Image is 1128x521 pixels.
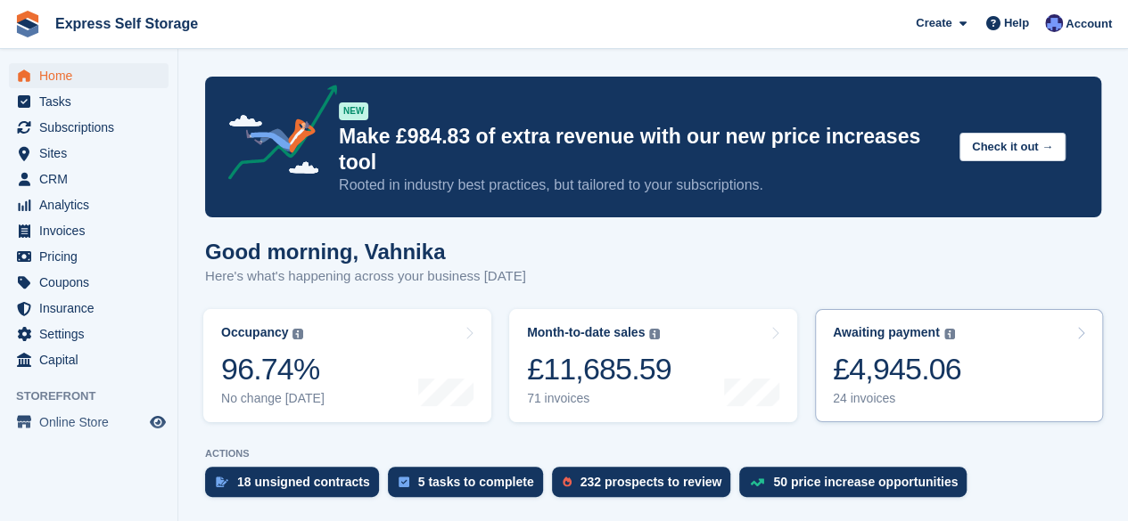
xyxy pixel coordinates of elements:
div: 5 tasks to complete [418,475,534,489]
span: Coupons [39,270,146,295]
p: Here's what's happening across your business [DATE] [205,266,526,287]
img: stora-icon-8386f47178a22dfd0bd8f6a31ec36ba5ce8667c1dd55bd0f319d3a0aa187defe.svg [14,11,41,37]
a: menu [9,218,169,243]
span: CRM [39,167,146,191]
img: price-adjustments-announcement-icon-8257ccfd72463d97f412b2fc003d46551f7dbcb40ab6d574587a9cd5c0d94... [213,85,338,186]
img: task-75834270c22a3079a89374b754ae025e5fb1db73e45f91037f5363f120a921f8.svg [399,476,409,487]
a: 232 prospects to review [552,467,740,506]
h1: Good morning, Vahnika [205,240,526,264]
div: 50 price increase opportunities [773,475,958,489]
a: Express Self Storage [48,9,205,38]
span: Tasks [39,89,146,114]
span: Capital [39,347,146,372]
span: Settings [39,322,146,346]
a: Occupancy 96.74% No change [DATE] [203,309,491,422]
a: menu [9,192,169,217]
div: 71 invoices [527,391,671,406]
img: icon-info-grey-7440780725fd019a000dd9b08b2336e03edf1995a4989e88bcd33f0948082b44.svg [292,329,303,339]
img: icon-info-grey-7440780725fd019a000dd9b08b2336e03edf1995a4989e88bcd33f0948082b44.svg [649,329,660,339]
div: 96.74% [221,351,325,387]
p: Rooted in industry best practices, but tailored to your subscriptions. [339,175,945,195]
span: Home [39,63,146,88]
a: 5 tasks to complete [388,467,552,506]
span: Help [1004,14,1029,32]
button: Check it out → [959,133,1066,162]
a: menu [9,347,169,372]
img: Vahnika Batchu [1045,14,1063,32]
a: menu [9,244,169,269]
a: Month-to-date sales £11,685.59 71 invoices [509,309,797,422]
span: Storefront [16,387,177,405]
div: 18 unsigned contracts [237,475,370,489]
span: Insurance [39,296,146,321]
a: Preview store [147,411,169,433]
a: menu [9,115,169,140]
span: Pricing [39,244,146,269]
a: menu [9,410,169,435]
p: ACTIONS [205,448,1101,460]
a: 18 unsigned contracts [205,467,388,506]
span: Account [1066,15,1112,33]
img: prospect-51fa495bee0391a8d652442698ab0144808aea92771e9ea1ae160a38d050c398.svg [563,476,572,487]
div: 24 invoices [833,391,961,406]
div: Awaiting payment [833,325,940,340]
span: Invoices [39,218,146,243]
a: menu [9,89,169,114]
a: menu [9,322,169,346]
div: Occupancy [221,325,288,340]
span: Analytics [39,192,146,217]
span: Subscriptions [39,115,146,140]
img: contract_signature_icon-13c848040528278c33f63329250d36e43548de30e8caae1d1a13099fd9432cc5.svg [216,476,228,487]
div: £4,945.06 [833,351,961,387]
a: menu [9,63,169,88]
div: No change [DATE] [221,391,325,406]
img: icon-info-grey-7440780725fd019a000dd9b08b2336e03edf1995a4989e88bcd33f0948082b44.svg [944,329,955,339]
div: £11,685.59 [527,351,671,387]
div: NEW [339,102,368,120]
a: menu [9,167,169,191]
span: Online Store [39,410,146,435]
span: Create [916,14,951,32]
div: 232 prospects to review [580,475,722,489]
a: Awaiting payment £4,945.06 24 invoices [815,309,1103,422]
a: 50 price increase opportunities [739,467,976,506]
a: menu [9,141,169,166]
img: price_increase_opportunities-93ffe204e8149a01c8c9dc8f82e8f89637d9d84a8eef4429ea346261dce0b2c0.svg [750,478,764,486]
a: menu [9,270,169,295]
p: Make £984.83 of extra revenue with our new price increases tool [339,124,945,175]
span: Sites [39,141,146,166]
div: Month-to-date sales [527,325,645,340]
a: menu [9,296,169,321]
